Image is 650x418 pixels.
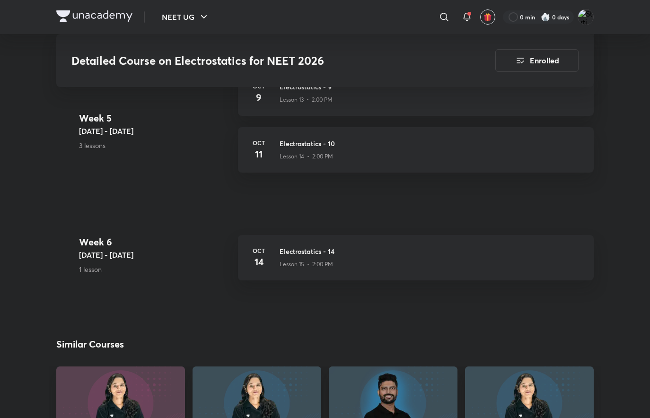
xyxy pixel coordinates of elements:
h3: Electrostatics - 14 [280,246,582,256]
a: Oct9Electrostatics - 9Lesson 13 • 2:00 PM [238,70,594,127]
h6: Oct [249,246,268,255]
img: Company Logo [56,10,132,22]
h4: 14 [249,255,268,269]
p: Lesson 15 • 2:00 PM [280,260,333,269]
img: streak [541,12,550,22]
p: 1 lesson [79,264,230,274]
a: Company Logo [56,10,132,24]
h4: 9 [249,90,268,104]
h6: Oct [249,139,268,147]
h3: Detailed Course on Electrostatics for NEET 2026 [71,54,442,68]
h2: Similar Courses [56,337,124,351]
button: Enrolled [495,49,579,72]
p: 3 lessons [79,140,230,150]
h3: Electrostatics - 10 [280,139,582,148]
h4: 11 [249,147,268,161]
button: avatar [480,9,495,25]
h4: Week 6 [79,235,230,249]
p: Lesson 13 • 2:00 PM [280,96,333,104]
img: Stuti Singh [578,9,594,25]
a: Oct11Electrostatics - 10Lesson 14 • 2:00 PM [238,127,594,184]
h5: [DATE] - [DATE] [79,125,230,137]
h4: Week 5 [79,111,230,125]
h5: [DATE] - [DATE] [79,249,230,261]
a: Oct14Electrostatics - 14Lesson 15 • 2:00 PM [238,235,594,292]
p: Lesson 14 • 2:00 PM [280,152,333,161]
img: avatar [483,13,492,21]
button: NEET UG [156,8,215,26]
